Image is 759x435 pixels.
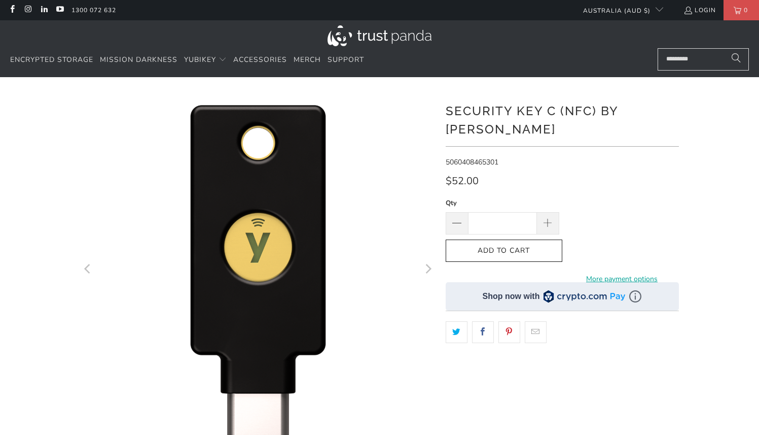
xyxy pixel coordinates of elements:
span: $52.00 [446,174,479,188]
a: Accessories [233,48,287,72]
a: More payment options [565,274,679,285]
a: Trust Panda Australia on LinkedIn [40,6,48,14]
a: Encrypted Storage [10,48,93,72]
div: Shop now with [483,291,540,302]
button: Search [724,48,749,71]
button: Add to Cart [446,240,562,262]
span: Mission Darkness [100,55,177,64]
a: 1300 072 632 [71,5,116,16]
img: Trust Panda Australia [328,25,431,46]
nav: Translation missing: en.navigation.header.main_nav [10,48,364,72]
h1: Security Key C (NFC) by [PERSON_NAME] [446,100,679,139]
summary: YubiKey [184,48,227,72]
input: Search... [658,48,749,71]
a: Share this on Pinterest [498,321,520,343]
span: Merch [294,55,321,64]
span: Support [328,55,364,64]
span: Encrypted Storage [10,55,93,64]
a: Login [683,5,716,16]
a: Mission Darkness [100,48,177,72]
a: Trust Panda Australia on Facebook [8,6,16,14]
a: Merch [294,48,321,72]
a: Share this on Twitter [446,321,467,343]
label: Qty [446,197,559,209]
a: Email this to a friend [525,321,547,343]
span: Accessories [233,55,287,64]
a: Trust Panda Australia on YouTube [55,6,64,14]
a: Trust Panda Australia on Instagram [23,6,32,14]
span: 5060408465301 [446,157,498,167]
span: Add to Cart [456,247,552,255]
a: Share this on Facebook [472,321,494,343]
a: Support [328,48,364,72]
span: YubiKey [184,55,216,64]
